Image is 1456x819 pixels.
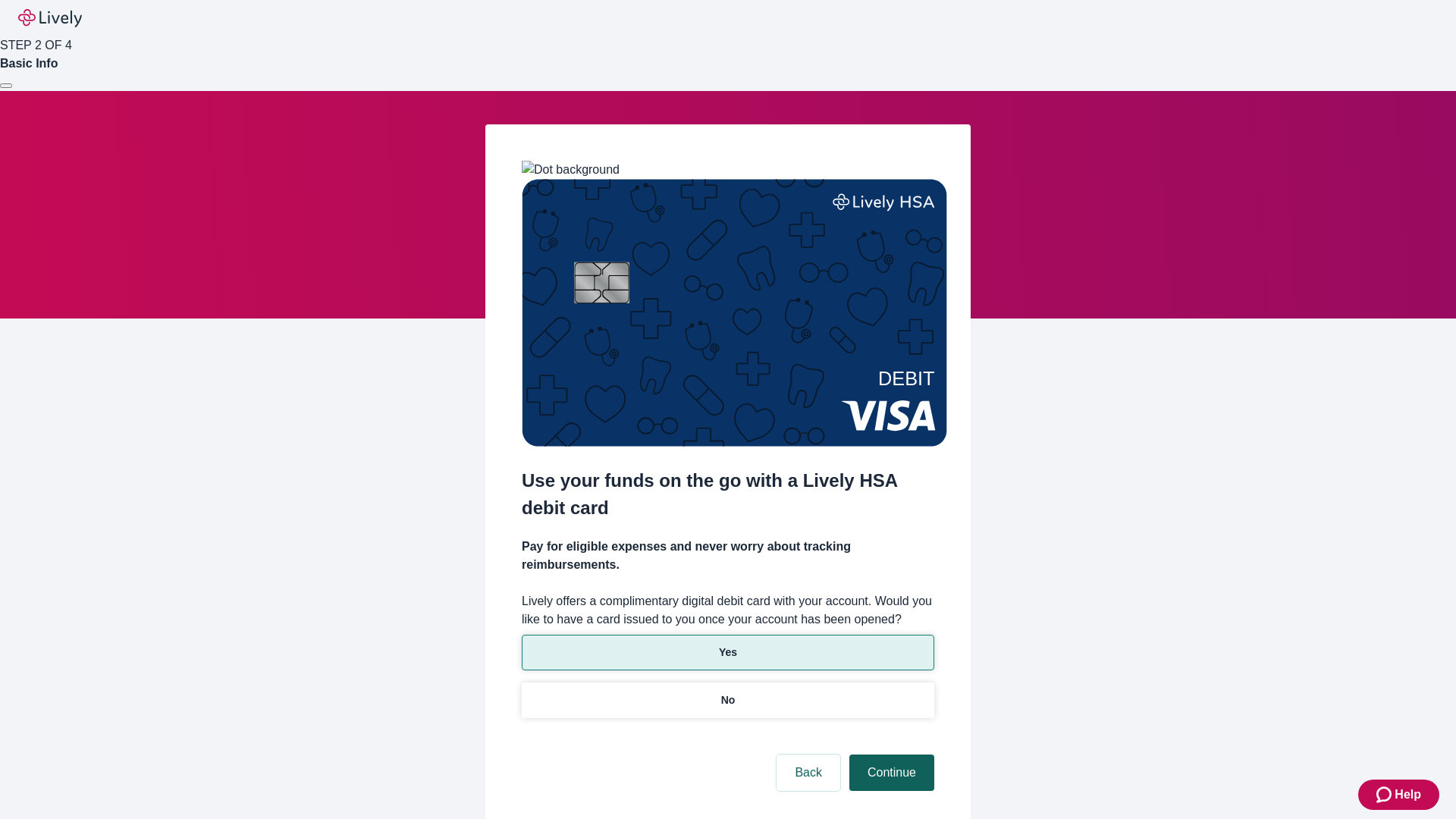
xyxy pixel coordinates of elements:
[721,692,736,708] p: No
[522,592,934,629] label: Lively offers a complimentary digital debit card with your account. Would you like to have a card...
[719,645,737,661] p: Yes
[522,467,934,522] h2: Use your funds on the go with a Lively HSA debit card
[18,9,82,27] img: Lively
[849,755,934,791] button: Continue
[522,682,934,718] button: No
[1376,786,1395,804] svg: Zendesk support icon
[522,635,934,670] button: Yes
[522,161,620,179] img: Dot background
[1358,780,1439,810] button: Zendesk support iconHelp
[1395,786,1421,804] span: Help
[522,179,947,447] img: Debit card
[522,538,934,574] h4: Pay for eligible expenses and never worry about tracking reimbursements.
[777,755,840,791] button: Back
